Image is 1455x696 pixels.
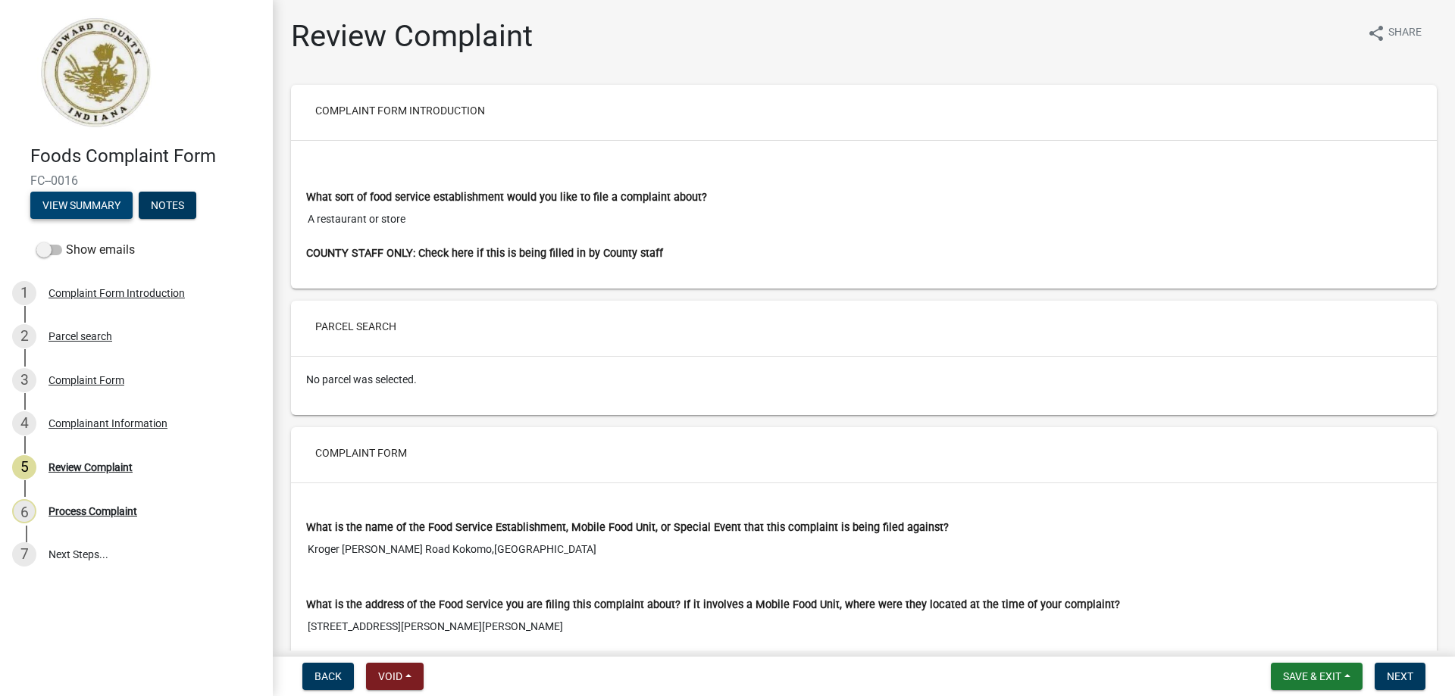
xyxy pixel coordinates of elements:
[12,455,36,479] div: 5
[303,97,497,124] button: Complaint Form Introduction
[314,670,342,682] span: Back
[12,542,36,566] div: 7
[303,439,419,467] button: Complaint Form
[1388,24,1422,42] span: Share
[306,248,663,259] label: COUNTY STAFF ONLY: Check here if this is being filled in by County staff
[48,418,167,429] div: Complainant Information
[1283,670,1341,682] span: Save & Exit
[48,506,137,517] div: Process Complaint
[12,411,36,435] div: 4
[306,372,1422,388] p: No parcel was selected.
[30,200,133,212] wm-modal-confirm: Summary
[1271,663,1363,690] button: Save & Exit
[378,670,402,682] span: Void
[48,288,185,298] div: Complaint Form Introduction
[48,462,133,473] div: Review Complaint
[291,18,533,55] h1: Review Complaint
[30,192,133,219] button: View Summary
[36,241,135,259] label: Show emails
[12,368,36,392] div: 3
[302,663,354,690] button: Back
[12,324,36,348] div: 2
[306,192,707,203] label: What sort of food service establishment would you like to file a complaint about?
[1367,24,1385,42] i: share
[139,192,196,219] button: Notes
[1375,663,1425,690] button: Next
[12,499,36,523] div: 6
[48,331,112,342] div: Parcel search
[303,313,408,340] button: Parcel search
[30,173,242,188] span: FC--0016
[30,16,160,130] img: Howard County, Indiana
[139,200,196,212] wm-modal-confirm: Notes
[306,600,1120,610] label: What is the address of the Food Service you are filing this complaint about? If it involves a Mob...
[1355,18,1434,48] button: shareShare
[1387,670,1413,682] span: Next
[366,663,424,690] button: Void
[12,281,36,305] div: 1
[30,145,261,167] h4: Foods Complaint Form
[306,523,949,533] label: What is the name of the Food Service Establishment, Mobile Food Unit, or Special Event that this ...
[48,375,124,385] div: Complaint Form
